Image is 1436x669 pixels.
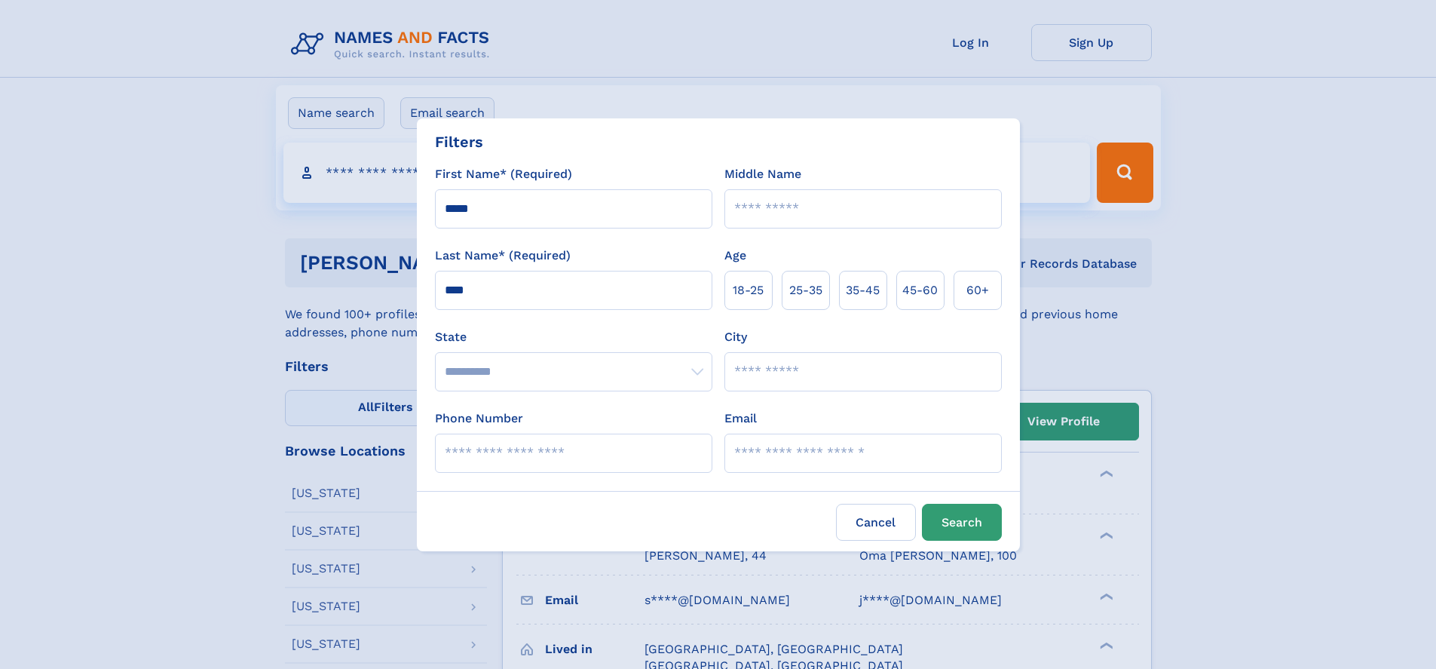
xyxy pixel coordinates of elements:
[724,247,746,265] label: Age
[922,504,1002,541] button: Search
[902,281,938,299] span: 45‑60
[724,165,801,183] label: Middle Name
[846,281,880,299] span: 35‑45
[435,165,572,183] label: First Name* (Required)
[435,247,571,265] label: Last Name* (Required)
[435,130,483,153] div: Filters
[789,281,822,299] span: 25‑35
[836,504,916,541] label: Cancel
[733,281,764,299] span: 18‑25
[966,281,989,299] span: 60+
[724,410,757,428] label: Email
[435,328,712,346] label: State
[435,410,523,428] label: Phone Number
[724,328,747,346] label: City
